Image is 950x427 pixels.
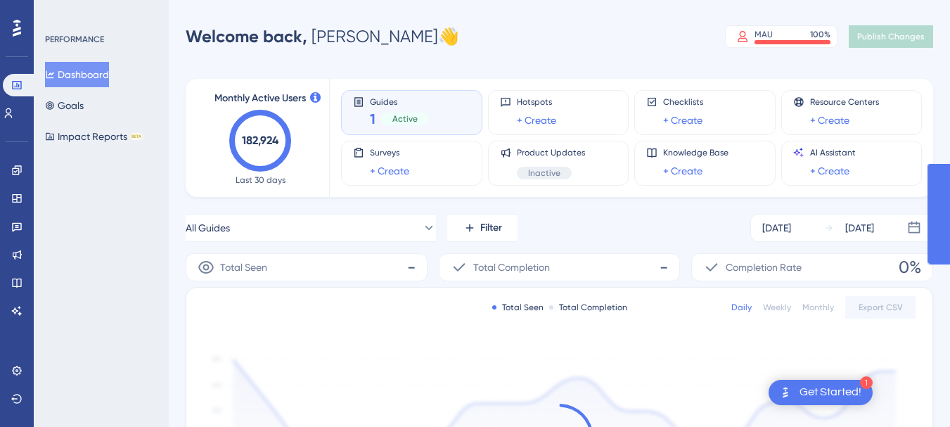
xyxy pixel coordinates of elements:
a: + Create [810,112,849,129]
a: + Create [663,162,702,179]
span: Total Completion [473,259,550,276]
div: Monthly [802,302,834,313]
span: Resource Centers [810,96,879,108]
span: Hotspots [517,96,556,108]
div: [DATE] [845,219,874,236]
span: Export CSV [859,302,903,313]
a: + Create [663,112,702,129]
text: 182,924 [242,134,279,147]
span: Inactive [528,167,560,179]
button: Export CSV [845,296,916,319]
span: All Guides [186,219,230,236]
div: 1 [860,376,873,389]
span: Filter [480,219,502,236]
span: Active [392,113,418,125]
div: Open Get Started! checklist, remaining modules: 1 [769,380,873,405]
span: Product Updates [517,147,585,158]
button: Filter [447,214,518,242]
span: - [660,256,668,279]
span: Checklists [663,96,703,108]
div: Total Completion [549,302,627,313]
span: Surveys [370,147,409,158]
div: Get Started! [800,385,861,400]
span: AI Assistant [810,147,856,158]
div: Weekly [763,302,791,313]
button: Publish Changes [849,25,933,48]
span: Last 30 days [236,174,285,186]
span: Welcome back, [186,26,307,46]
span: Monthly Active Users [214,90,306,107]
button: Goals [45,93,84,118]
div: Total Seen [492,302,544,313]
span: Total Seen [220,259,267,276]
div: BETA [130,133,143,140]
div: PERFORMANCE [45,34,104,45]
span: Guides [370,96,429,106]
span: Publish Changes [857,31,925,42]
button: Impact ReportsBETA [45,124,143,149]
div: 100 % [810,29,830,40]
span: 0% [899,256,921,279]
div: [DATE] [762,219,791,236]
iframe: UserGuiding AI Assistant Launcher [891,371,933,414]
a: + Create [810,162,849,179]
button: All Guides [186,214,436,242]
div: [PERSON_NAME] 👋 [186,25,459,48]
div: Daily [731,302,752,313]
span: Completion Rate [726,259,802,276]
span: Knowledge Base [663,147,728,158]
a: + Create [370,162,409,179]
button: Dashboard [45,62,109,87]
img: launcher-image-alternative-text [777,384,794,401]
span: - [407,256,416,279]
span: 1 [370,109,375,129]
div: MAU [755,29,773,40]
a: + Create [517,112,556,129]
